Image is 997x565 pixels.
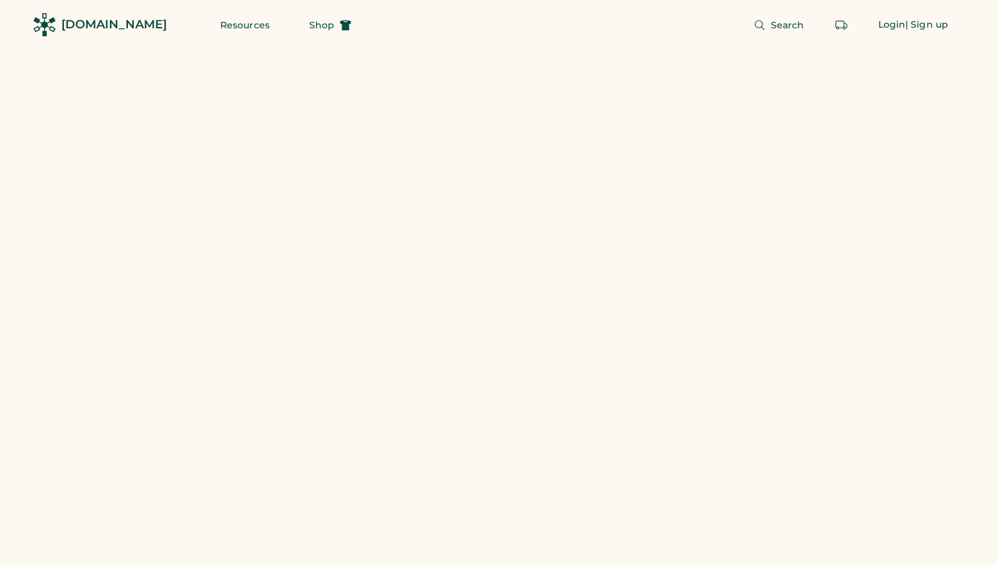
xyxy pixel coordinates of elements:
button: Shop [293,12,367,38]
div: [DOMAIN_NAME] [61,16,167,33]
div: Login [878,18,906,32]
button: Retrieve an order [828,12,855,38]
div: | Sign up [905,18,948,32]
button: Resources [204,12,286,38]
img: Rendered Logo - Screens [33,13,56,36]
span: Search [771,20,804,30]
img: yH5BAEAAAAALAAAAAABAAEAAAIBRAA7 [483,262,514,295]
button: Search [738,12,820,38]
span: Shop [309,20,334,30]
